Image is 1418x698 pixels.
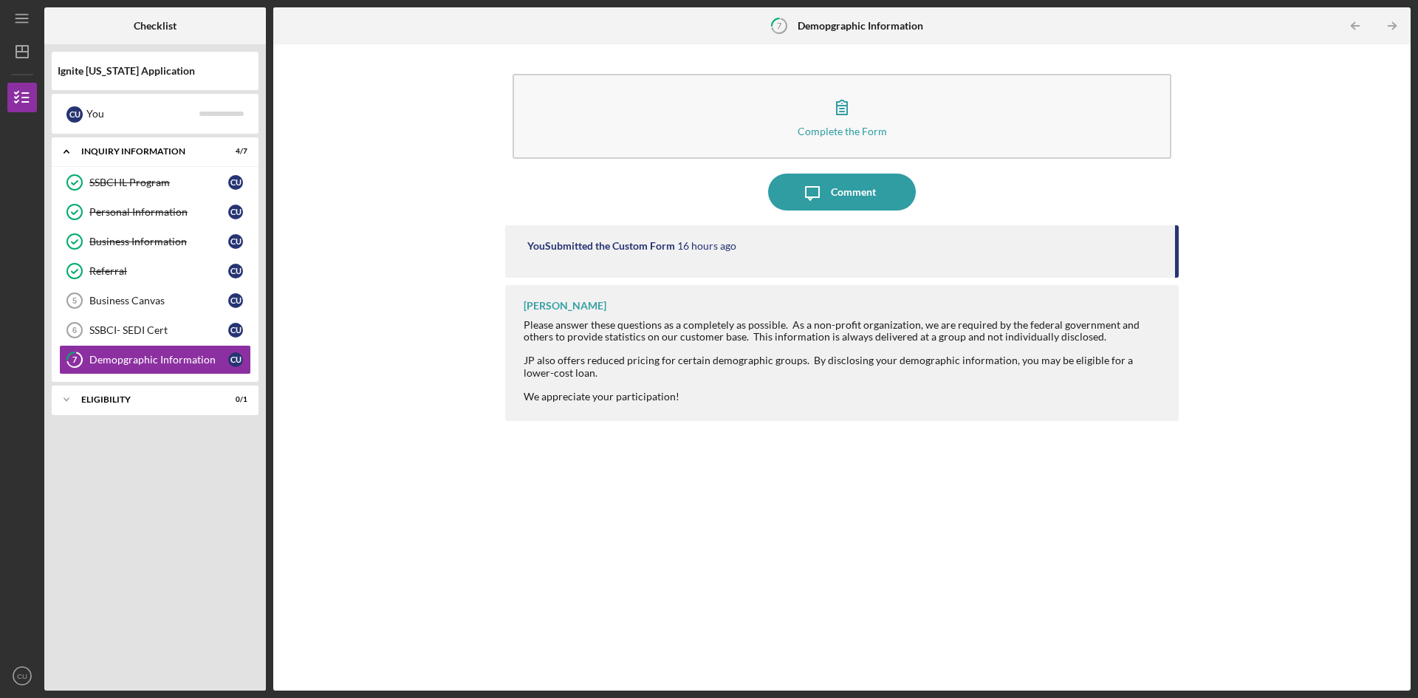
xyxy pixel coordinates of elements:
div: JP also offers reduced pricing for certain demographic groups. By disclosing your demographic inf... [524,355,1164,378]
div: Business Information [89,236,228,247]
div: C U [228,293,243,308]
button: CU [7,661,37,691]
div: You Submitted the Custom Form [527,240,675,252]
div: Inquiry Information [81,147,210,156]
div: C U [228,205,243,219]
div: C U [228,264,243,278]
div: Referral [89,265,228,277]
tspan: 7 [777,21,782,30]
a: ReferralCU [59,256,251,286]
div: SSBCI- SEDI Cert [89,324,228,336]
a: 5Business CanvasCU [59,286,251,315]
text: CU [17,672,27,680]
div: Business Canvas [89,295,228,307]
tspan: 6 [72,326,77,335]
div: C U [228,323,243,338]
div: C U [228,234,243,249]
div: Complete the Form [798,126,887,137]
button: Comment [768,174,916,211]
div: C U [228,352,243,367]
tspan: 5 [72,296,77,305]
div: C U [66,106,83,123]
div: Personal Information [89,206,228,218]
div: [PERSON_NAME] [524,300,606,312]
div: You [86,101,199,126]
div: Ignite [US_STATE] Application [58,65,253,77]
div: Comment [831,174,876,211]
a: Business InformationCU [59,227,251,256]
b: Demopgraphic Information [798,20,923,32]
div: Eligibility [81,395,210,404]
a: 7Demopgraphic InformationCU [59,345,251,374]
button: Complete the Form [513,74,1171,159]
a: Personal InformationCU [59,197,251,227]
div: SSBCI IL Program [89,177,228,188]
div: Demopgraphic Information [89,354,228,366]
div: Please answer these questions as a completely as possible. As a non-profit organization, we are r... [524,319,1164,343]
a: SSBCI IL ProgramCU [59,168,251,197]
b: Checklist [134,20,177,32]
div: We appreciate your participation! [524,391,1164,403]
div: 0 / 1 [221,395,247,404]
div: C U [228,175,243,190]
a: 6SSBCI- SEDI CertCU [59,315,251,345]
div: 4 / 7 [221,147,247,156]
time: 2025-10-08 21:53 [677,240,736,252]
tspan: 7 [72,355,78,365]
